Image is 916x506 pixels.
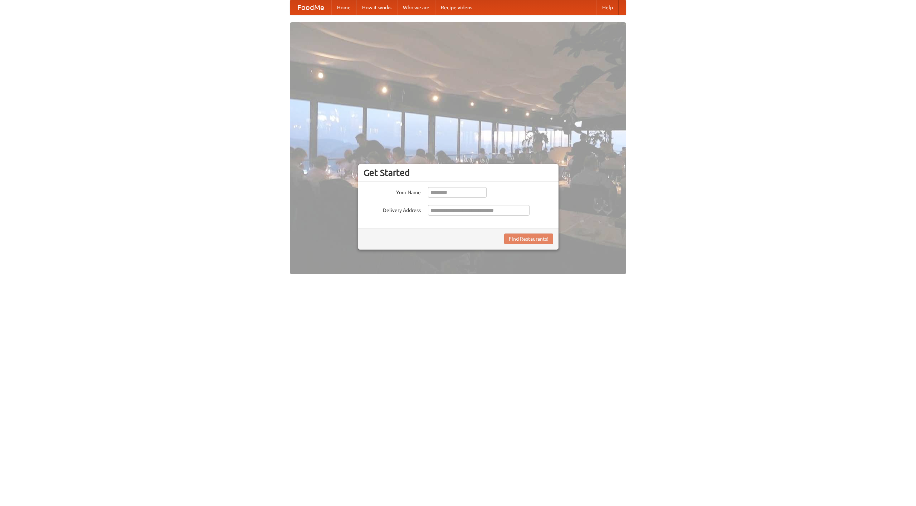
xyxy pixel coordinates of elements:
a: Who we are [397,0,435,15]
a: Help [596,0,619,15]
a: Home [331,0,356,15]
button: Find Restaurants! [504,234,553,244]
a: FoodMe [290,0,331,15]
h3: Get Started [364,167,553,178]
label: Delivery Address [364,205,421,214]
a: How it works [356,0,397,15]
label: Your Name [364,187,421,196]
a: Recipe videos [435,0,478,15]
